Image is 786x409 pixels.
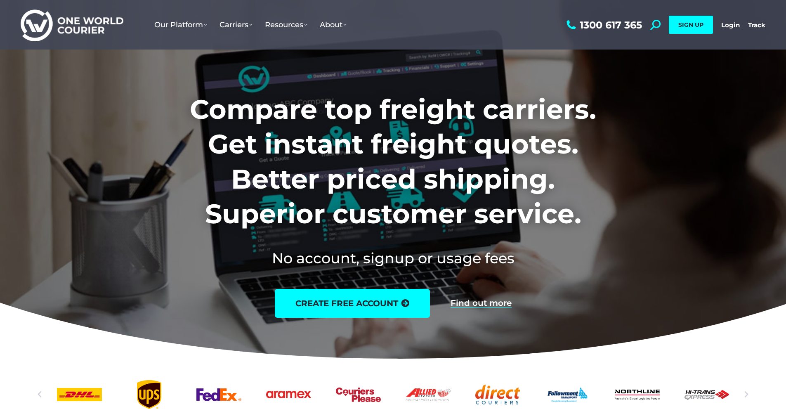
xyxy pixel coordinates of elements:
a: Login [721,21,740,29]
a: FedEx logo [196,380,241,409]
a: Allied Express logo [406,380,451,409]
a: Find out more [451,299,512,308]
a: Carriers [213,12,259,38]
div: 4 / 25 [127,380,172,409]
div: 12 / 25 [685,380,729,409]
h1: Compare top freight carriers. Get instant freight quotes. Better priced shipping. Superior custom... [135,92,651,232]
a: Resources [259,12,314,38]
a: Track [748,21,765,29]
div: 8 / 25 [406,380,451,409]
div: 3 / 25 [57,380,102,409]
span: Carriers [220,20,253,29]
div: 5 / 25 [196,380,241,409]
span: Our Platform [154,20,207,29]
span: About [320,20,347,29]
a: Hi-Trans_logo [685,380,729,409]
div: 9 / 25 [475,380,520,409]
a: Northline logo [615,380,660,409]
div: 7 / 25 [336,380,381,409]
div: 6 / 25 [266,380,311,409]
a: Our Platform [148,12,213,38]
h2: No account, signup or usage fees [135,248,651,268]
a: Followmont transoirt web logo [545,380,590,409]
span: SIGN UP [678,21,703,28]
a: 1300 617 365 [564,20,642,30]
div: 10 / 25 [545,380,590,409]
span: Resources [265,20,307,29]
a: Direct Couriers logo [475,380,520,409]
a: Aramex_logo [266,380,311,409]
a: About [314,12,353,38]
div: Slides [57,380,729,409]
a: DHl logo [57,380,102,409]
img: One World Courier [21,8,123,42]
a: Couriers Please logo [336,380,381,409]
a: create free account [275,289,430,318]
a: UPS logo [127,380,172,409]
div: 11 / 25 [615,380,660,409]
a: SIGN UP [669,16,713,34]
